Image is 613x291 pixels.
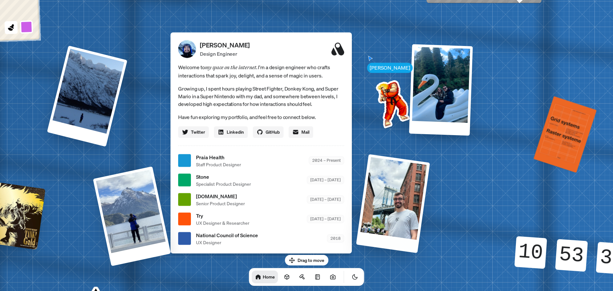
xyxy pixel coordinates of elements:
[349,271,361,283] button: Toggle Theme
[196,180,251,187] span: Specialist Product Designer
[301,129,309,135] span: Mail
[196,153,241,161] span: Praia Health
[214,126,248,138] a: Linkedin
[307,215,344,223] div: [DATE] – [DATE]
[196,231,258,239] span: National Council of Science
[178,113,344,121] p: Have fun exploring my portfolio, and feel free to connect below.
[196,239,258,246] span: UX Designer
[196,161,241,168] span: Staff Product Designer
[191,129,205,135] span: Twitter
[307,176,344,184] div: [DATE] – [DATE]
[196,173,251,180] span: Stone
[196,212,249,219] span: Try
[227,129,244,135] span: Linkedin
[309,157,344,165] div: 2024 – Present
[178,126,209,138] a: Twitter
[196,192,245,200] span: [DOMAIN_NAME]
[327,234,344,242] div: 2018
[289,126,313,138] a: Mail
[307,195,344,203] div: [DATE] – [DATE]
[205,64,258,70] em: my space on the internet.
[200,40,250,50] p: [PERSON_NAME]
[178,85,344,108] p: Growing up, I spent hours playing Street Fighter, Donkey Kong, and Super Mario in a Super Nintend...
[263,274,275,280] h1: Home
[200,50,250,57] p: Design Engineer
[253,126,284,138] a: GitHub
[196,219,249,226] span: UX Designer & Researcher
[196,200,245,207] span: Senior Product Designer
[178,40,196,58] img: Profile Picture
[252,271,278,283] a: Home
[359,70,424,135] img: Profile example
[266,129,280,135] span: GitHub
[178,63,344,80] span: Welcome to I'm a design engineer who crafts interactions that spark joy, delight, and a sense of ...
